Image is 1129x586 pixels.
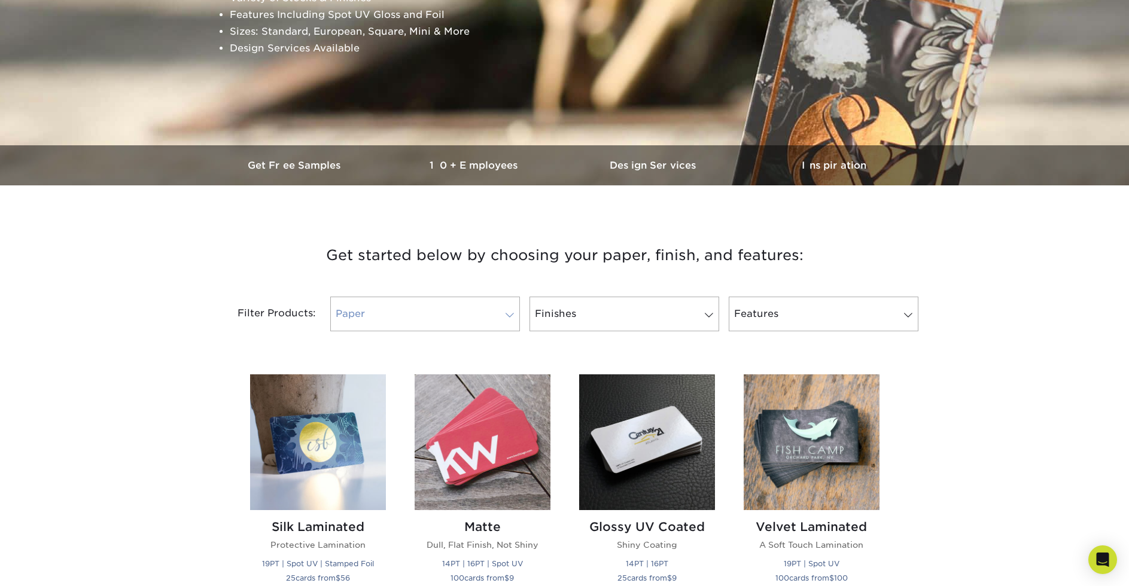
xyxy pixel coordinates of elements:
h3: 10+ Employees [385,160,565,171]
h3: Get Free Samples [206,160,385,171]
small: cards from [617,573,677,582]
div: Filter Products: [206,297,325,331]
small: cards from [286,573,350,582]
span: $ [336,573,340,582]
h3: Inspiration [744,160,924,171]
img: Matte Business Cards [415,374,550,510]
h2: Velvet Laminated [744,520,880,534]
img: Glossy UV Coated Business Cards [579,374,715,510]
p: Shiny Coating [579,539,715,551]
img: Silk Laminated Business Cards [250,374,386,510]
h2: Matte [415,520,550,534]
li: Sizes: Standard, European, Square, Mini & More [230,23,920,40]
h2: Silk Laminated [250,520,386,534]
span: 9 [672,573,677,582]
small: cards from [775,573,848,582]
div: Open Intercom Messenger [1088,545,1117,574]
span: $ [667,573,672,582]
a: Get Free Samples [206,145,385,185]
span: 100 [451,573,464,582]
li: Features Including Spot UV Gloss and Foil [230,7,920,23]
li: Design Services Available [230,40,920,57]
a: 10+ Employees [385,145,565,185]
span: 56 [340,573,350,582]
h3: Design Services [565,160,744,171]
span: $ [829,573,834,582]
a: Features [729,297,918,331]
h2: Glossy UV Coated [579,520,715,534]
span: $ [504,573,509,582]
span: 25 [617,573,627,582]
img: Velvet Laminated Business Cards [744,374,880,510]
p: Protective Lamination [250,539,386,551]
span: 100 [834,573,848,582]
small: 14PT | 16PT [626,559,668,568]
a: Inspiration [744,145,924,185]
small: cards from [451,573,514,582]
small: 19PT | Spot UV [784,559,839,568]
span: 100 [775,573,789,582]
span: 25 [286,573,296,582]
small: 19PT | Spot UV | Stamped Foil [262,559,374,568]
a: Design Services [565,145,744,185]
small: 14PT | 16PT | Spot UV [442,559,523,568]
span: 9 [509,573,514,582]
h3: Get started below by choosing your paper, finish, and features: [215,228,915,282]
p: Dull, Flat Finish, Not Shiny [415,539,550,551]
a: Paper [330,297,520,331]
p: A Soft Touch Lamination [744,539,880,551]
a: Finishes [529,297,719,331]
